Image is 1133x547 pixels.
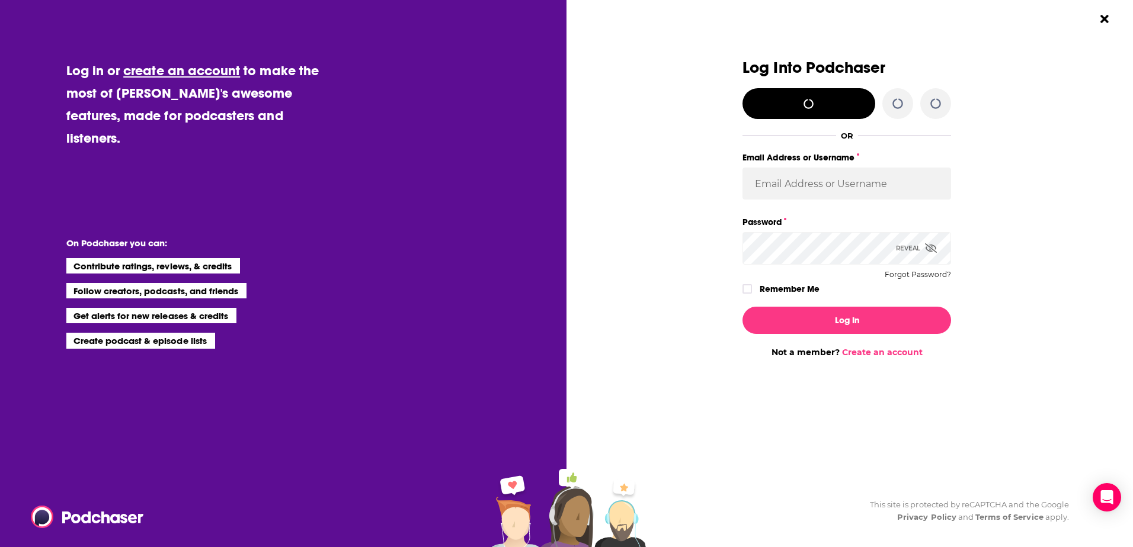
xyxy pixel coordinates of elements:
[66,333,215,348] li: Create podcast & episode lists
[860,498,1069,523] div: This site is protected by reCAPTCHA and the Google and apply.
[1093,8,1116,30] button: Close Button
[897,512,956,522] a: Privacy Policy
[66,237,303,249] li: On Podchaser you can:
[66,283,247,298] li: Follow creators, podcasts, and friends
[31,506,135,528] a: Podchaser - Follow, Share and Rate Podcasts
[742,347,951,358] div: Not a member?
[975,512,1044,522] a: Terms of Service
[842,347,923,358] a: Create an account
[742,307,951,334] button: Log In
[742,168,951,200] input: Email Address or Username
[742,150,951,165] label: Email Address or Username
[31,506,145,528] img: Podchaser - Follow, Share and Rate Podcasts
[123,62,240,79] a: create an account
[1093,483,1121,511] div: Open Intercom Messenger
[742,59,951,76] h3: Log Into Podchaser
[66,308,236,323] li: Get alerts for new releases & credits
[885,271,951,279] button: Forgot Password?
[742,214,951,230] label: Password
[66,258,241,273] li: Contribute ratings, reviews, & credits
[896,232,937,265] div: Reveal
[841,131,853,140] div: OR
[760,281,820,297] label: Remember Me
